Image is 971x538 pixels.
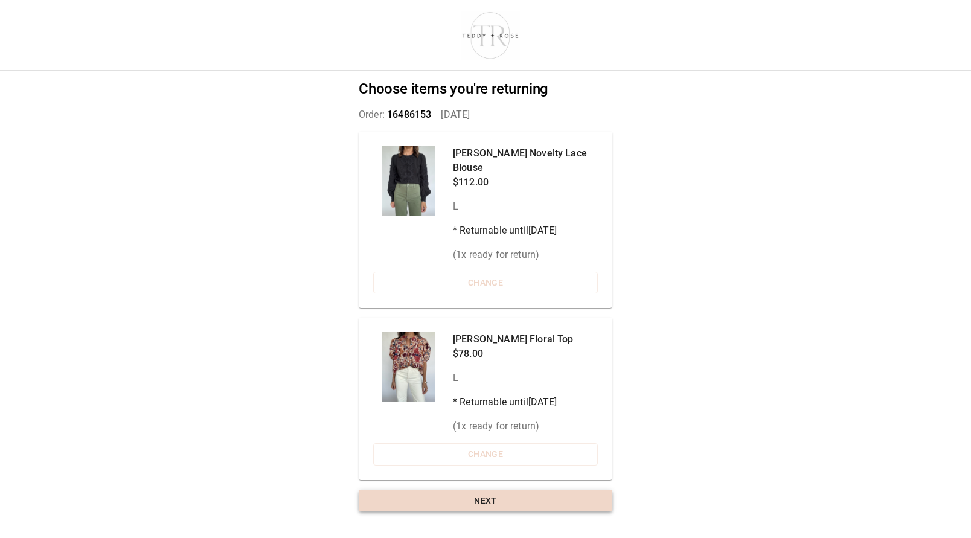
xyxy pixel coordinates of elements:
p: $78.00 [453,347,574,361]
p: * Returnable until [DATE] [453,223,598,238]
p: Order: [DATE] [359,107,612,122]
p: L [453,371,574,385]
p: * Returnable until [DATE] [453,395,574,409]
button: Change [373,443,598,466]
button: Next [359,490,612,512]
h2: Choose items you're returning [359,80,612,98]
button: Change [373,272,598,294]
p: ( 1 x ready for return) [453,419,574,434]
p: [PERSON_NAME] Novelty Lace Blouse [453,146,598,175]
p: [PERSON_NAME] Floral Top [453,332,574,347]
img: shop-teddyrose.myshopify.com-d93983e8-e25b-478f-b32e-9430bef33fdd [457,9,525,61]
p: ( 1 x ready for return) [453,248,598,262]
span: 16486153 [387,109,431,120]
p: L [453,199,598,214]
p: $112.00 [453,175,598,190]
